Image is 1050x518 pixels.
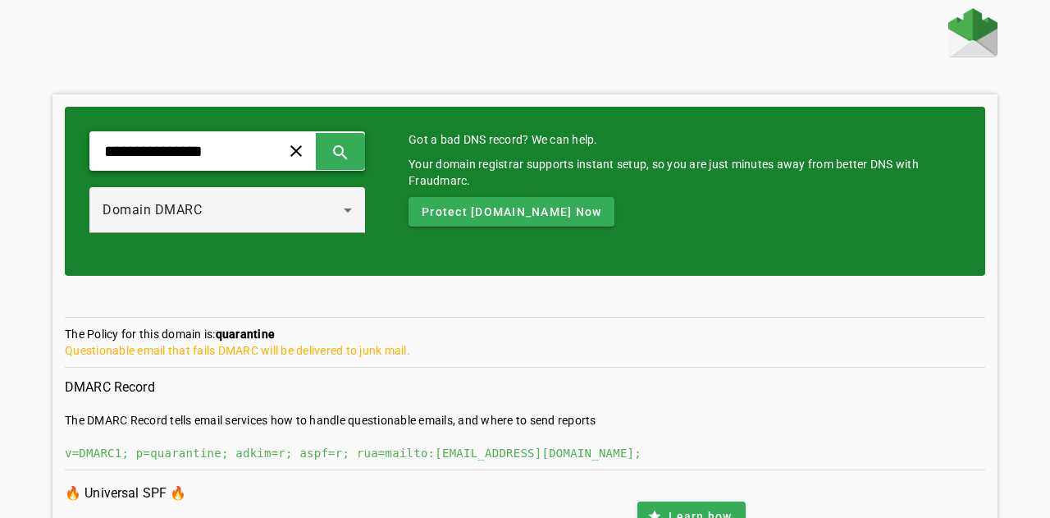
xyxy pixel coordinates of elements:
span: Protect [DOMAIN_NAME] Now [422,204,601,220]
a: Home [948,8,997,62]
strong: quarantine [216,328,276,341]
span: Domain DMARC [103,202,202,218]
h3: 🔥 Universal SPF 🔥 [65,482,398,505]
div: The DMARC Record tells email services how to handle questionable emails, and where to send reports [65,412,985,429]
div: v=DMARC1; p=quarantine; adkim=r; aspf=r; rua=mailto:[EMAIL_ADDRESS][DOMAIN_NAME]; [65,445,985,461]
h3: DMARC Record [65,376,985,399]
div: Questionable email that fails DMARC will be delivered to junk mail. [65,342,985,359]
img: Fraudmarc Logo [948,8,997,57]
button: Protect [DOMAIN_NAME] Now [409,197,614,227]
mat-card-title: Got a bad DNS record? We can help. [409,131,961,148]
section: The Policy for this domain is: [65,326,985,368]
div: Your domain registrar supports instant setup, so you are just minutes away from better DNS with F... [409,156,961,189]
